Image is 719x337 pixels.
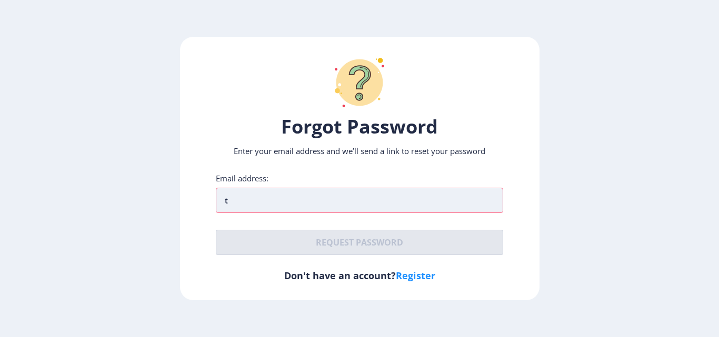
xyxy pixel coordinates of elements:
button: Request password [216,230,503,255]
input: Email address [216,188,503,213]
a: Register [396,269,435,282]
p: Enter your email address and we’ll send a link to reset your password [216,146,503,156]
label: Email address: [216,173,268,183]
img: question-mark [328,51,391,114]
h6: Don't have an account? [216,269,503,282]
h1: Forgot Password [216,114,503,139]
